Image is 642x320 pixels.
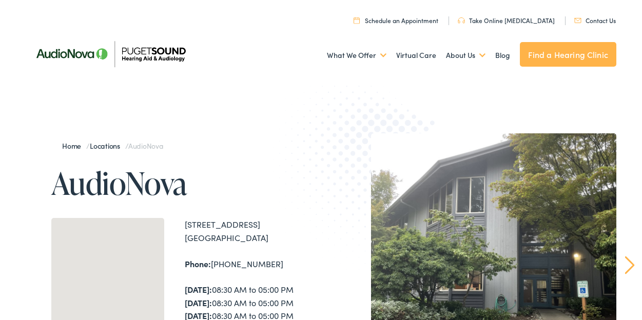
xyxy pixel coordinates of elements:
[495,36,510,74] a: Blog
[458,16,555,25] a: Take Online [MEDICAL_DATA]
[354,17,360,24] img: utility icon
[90,141,125,151] a: Locations
[128,141,163,151] span: AudioNova
[446,36,485,74] a: About Us
[574,16,616,25] a: Contact Us
[520,42,616,67] a: Find a Hearing Clinic
[354,16,438,25] a: Schedule an Appointment
[574,18,581,23] img: utility icon
[51,166,321,200] h1: AudioNova
[185,218,321,244] div: [STREET_ADDRESS] [GEOGRAPHIC_DATA]
[62,141,163,151] span: / /
[185,297,212,308] strong: [DATE]:
[396,36,436,74] a: Virtual Care
[185,258,211,269] strong: Phone:
[185,257,321,271] div: [PHONE_NUMBER]
[62,141,86,151] a: Home
[327,36,386,74] a: What We Offer
[185,284,212,295] strong: [DATE]:
[458,17,465,24] img: utility icon
[625,256,634,274] a: Next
